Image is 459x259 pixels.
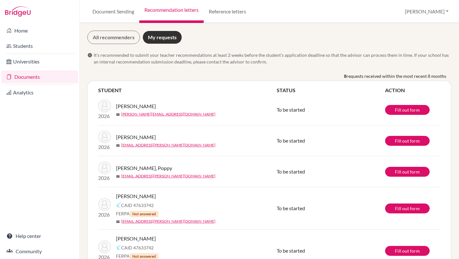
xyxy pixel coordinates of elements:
a: Students [1,40,78,52]
span: [PERSON_NAME], Poppy [116,164,172,172]
span: [PERSON_NAME] [116,192,156,200]
span: To be started [277,137,305,144]
a: [EMAIL_ADDRESS][PERSON_NAME][DOMAIN_NAME] [121,173,215,179]
a: All recommenders [87,31,140,44]
img: Common App logo [116,245,121,250]
span: To be started [277,248,305,254]
a: Universities [1,55,78,68]
a: My requests [142,31,182,44]
span: mail [116,144,120,147]
a: Community [1,245,78,258]
a: Home [1,24,78,37]
b: 8 [344,73,346,79]
span: It’s recommended to submit your teacher recommendations at least 2 weeks before the student’s app... [94,52,451,65]
a: Help center [1,230,78,242]
span: mail [116,113,120,116]
img: Proffitt, Poppy [98,161,111,174]
th: ACTION [385,86,441,94]
span: CAID 47633742 [121,244,154,251]
a: Fill out form [385,246,430,256]
span: To be started [277,107,305,113]
img: Kull, Kaia [98,130,111,143]
th: STUDENT [98,86,276,94]
span: To be started [277,168,305,174]
button: [PERSON_NAME] [402,5,451,18]
img: Scoon, Hannah [98,100,111,112]
span: [PERSON_NAME] [116,102,156,110]
p: 2026 [98,174,111,182]
img: Bridge-U [5,6,31,17]
a: Fill out form [385,167,430,177]
span: info [87,53,92,58]
span: mail [116,174,120,178]
th: STATUS [276,86,385,94]
span: [PERSON_NAME] [116,133,156,141]
span: FERPA [116,210,158,217]
a: Fill out form [385,204,430,213]
a: Fill out form [385,136,430,146]
span: Not answered [130,211,158,217]
p: 2026 [98,112,111,120]
a: Fill out form [385,105,430,115]
img: Joseph, Ashton [98,241,111,253]
a: [EMAIL_ADDRESS][PERSON_NAME][DOMAIN_NAME] [121,142,215,148]
span: mail [116,220,120,224]
img: Joseph, Ashton [98,198,111,211]
a: Analytics [1,86,78,99]
span: CAID 47633742 [121,202,154,209]
span: requests received within the most recent 8 months [346,73,446,79]
a: [EMAIL_ADDRESS][PERSON_NAME][DOMAIN_NAME] [121,218,215,224]
img: Common App logo [116,203,121,208]
p: 2026 [98,143,111,151]
span: [PERSON_NAME] [116,235,156,242]
p: 2026 [98,211,111,218]
a: Documents [1,70,78,83]
a: [PERSON_NAME][EMAIL_ADDRESS][DOMAIN_NAME] [121,111,215,117]
span: To be started [277,205,305,211]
